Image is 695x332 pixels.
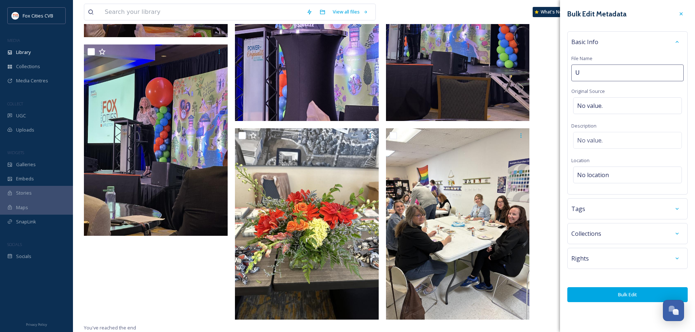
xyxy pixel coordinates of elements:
span: You've reached the end [84,324,136,331]
button: Bulk Edit [567,287,688,302]
span: Uploads [16,126,34,133]
span: Library [16,49,31,56]
span: SOCIALS [7,242,22,247]
span: Original Source [571,88,605,94]
span: Galleries [16,161,36,168]
a: View all files [329,5,372,19]
img: UMCVB 2025 (1).jpg [235,128,379,320]
span: Embeds [16,175,34,182]
span: Basic Info [571,38,598,46]
span: Tags [571,204,585,213]
span: SnapLink [16,218,36,225]
span: MEDIA [7,38,20,43]
img: UMCVB 2025.jpg [386,128,530,320]
span: Socials [16,253,31,260]
span: Rights [571,254,589,263]
h3: Bulk Edit Metadata [567,9,626,19]
span: Description [571,122,596,129]
a: Privacy Policy [26,320,47,328]
button: Open Chat [663,300,684,321]
span: No value. [577,136,603,145]
img: UMCVB 2025 (2).jpg [84,44,228,236]
input: Search your library [101,4,303,20]
span: WIDGETS [7,150,24,155]
span: Fox Cities CVB [23,12,53,19]
span: UGC [16,112,26,119]
span: Stories [16,190,32,196]
span: Location [571,157,590,164]
span: COLLECT [7,101,23,106]
span: No location [577,171,609,179]
span: No value. [577,101,603,110]
span: Privacy Policy [26,322,47,327]
span: Maps [16,204,28,211]
img: images.png [12,12,19,19]
span: Collections [571,229,601,238]
span: Collections [16,63,40,70]
span: Media Centres [16,77,48,84]
a: What's New [533,7,569,17]
span: File Name [571,55,592,62]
